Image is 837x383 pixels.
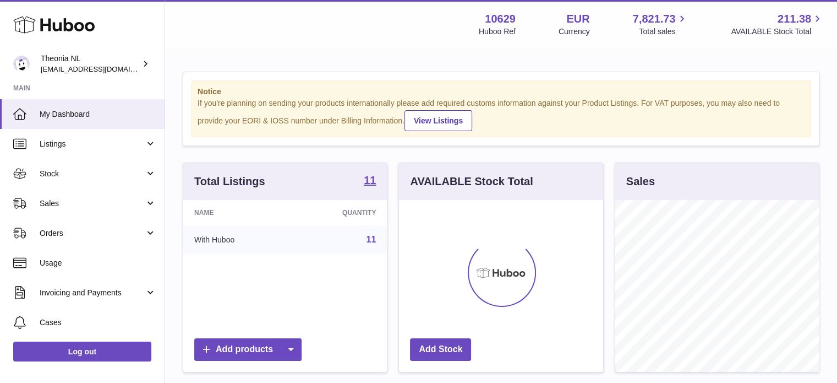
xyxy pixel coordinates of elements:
strong: 11 [364,175,376,186]
span: Usage [40,258,156,268]
div: Theonia NL [41,53,140,74]
a: Add products [194,338,302,361]
h3: Total Listings [194,174,265,189]
img: info@wholesomegoods.eu [13,56,30,72]
span: Total sales [639,26,688,37]
a: 211.38 AVAILABLE Stock Total [731,12,824,37]
th: Name [183,200,291,225]
h3: Sales [626,174,655,189]
strong: EUR [566,12,589,26]
span: Sales [40,198,145,209]
h3: AVAILABLE Stock Total [410,174,533,189]
span: 211.38 [778,12,811,26]
div: Huboo Ref [479,26,516,37]
span: 7,821.73 [633,12,676,26]
span: [EMAIL_ADDRESS][DOMAIN_NAME] [41,64,162,73]
span: Orders [40,228,145,239]
span: My Dashboard [40,109,156,120]
span: Cases [40,317,156,328]
div: Currency [559,26,590,37]
a: Add Stock [410,338,471,361]
div: If you're planning on sending your products internationally please add required customs informati... [198,98,805,131]
a: 7,821.73 Total sales [633,12,688,37]
th: Quantity [291,200,387,225]
a: 11 [364,175,376,188]
a: Log out [13,342,151,362]
span: AVAILABLE Stock Total [731,26,824,37]
span: Listings [40,139,145,149]
span: Stock [40,169,145,179]
strong: 10629 [485,12,516,26]
a: 11 [366,235,376,244]
span: Invoicing and Payments [40,288,145,298]
strong: Notice [198,87,805,97]
td: With Huboo [183,225,291,254]
a: View Listings [404,110,472,131]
